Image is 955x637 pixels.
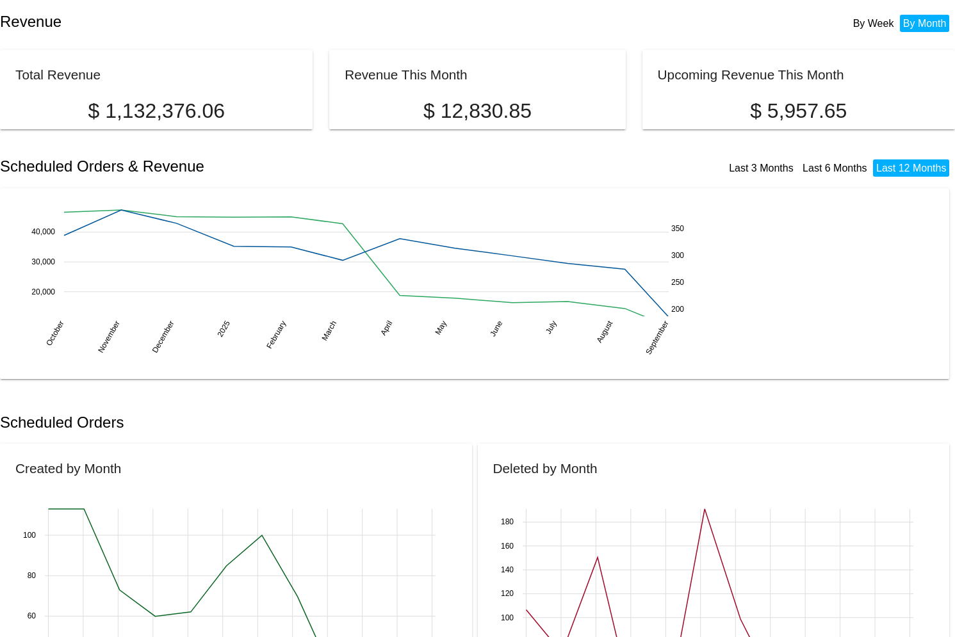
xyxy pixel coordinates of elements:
text: 350 [671,223,684,232]
text: 300 [671,250,684,259]
text: 2025 [215,319,232,338]
h2: Deleted by Month [493,461,598,476]
text: October [44,319,65,347]
p: $ 12,830.85 [345,99,610,123]
text: 100 [23,531,36,540]
text: 30,000 [31,257,55,266]
h2: Revenue This Month [345,67,468,82]
a: Last 6 Months [803,163,867,173]
a: Last 3 Months [729,163,794,173]
text: February [265,319,288,350]
text: 40,000 [31,227,55,236]
text: 250 [671,277,684,286]
text: September [644,319,670,356]
text: 180 [500,518,513,527]
text: 100 [500,613,513,622]
p: $ 5,957.65 [658,99,940,123]
h2: Upcoming Revenue This Month [658,67,844,82]
text: August [594,319,614,344]
text: March [320,319,338,342]
li: By Week [850,15,897,32]
p: $ 1,132,376.06 [15,99,297,123]
text: 120 [500,590,513,599]
text: 60 [28,612,37,621]
a: Last 12 Months [876,163,946,173]
text: December [151,319,176,354]
text: 200 [671,305,684,314]
text: April [379,319,394,337]
text: June [488,319,504,338]
li: By Month [900,15,950,32]
text: 20,000 [31,287,55,296]
text: November [96,319,122,354]
text: 160 [500,542,513,551]
h2: Created by Month [15,461,121,476]
text: July [544,319,559,335]
text: 140 [500,565,513,574]
text: May [434,319,448,336]
text: 80 [28,572,37,581]
h2: Total Revenue [15,67,101,82]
